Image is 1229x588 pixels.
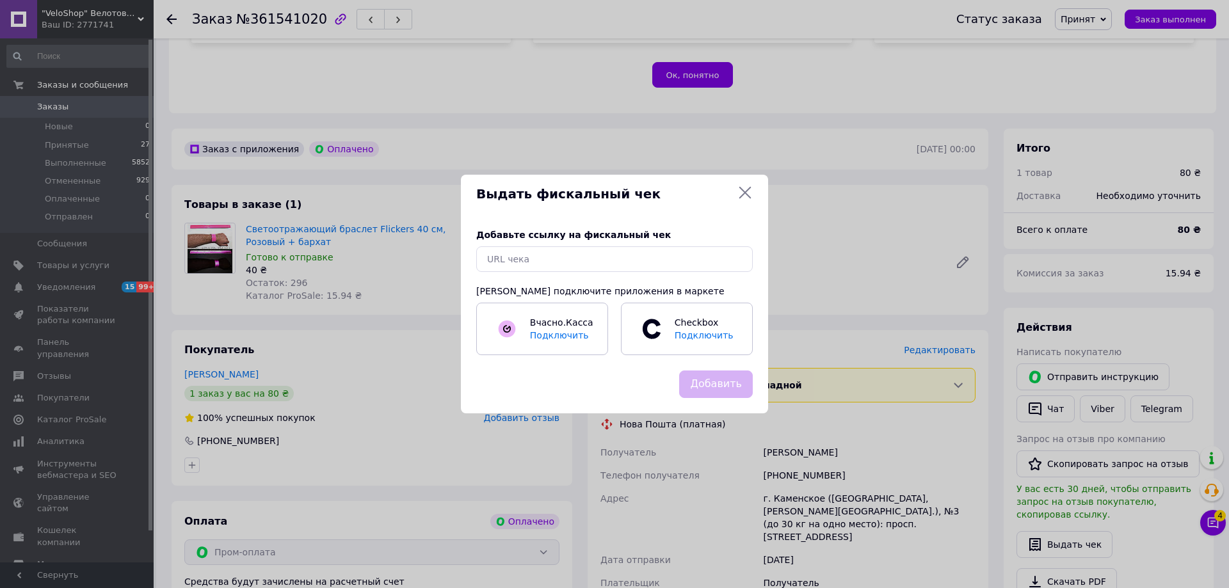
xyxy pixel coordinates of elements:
[621,303,753,355] a: CheckboxПодключить
[530,330,589,340] span: Подключить
[476,185,732,203] span: Выдать фискальный чек
[668,316,739,342] span: Checkbox
[476,285,753,298] div: [PERSON_NAME] подключите приложения в маркете
[476,246,753,272] input: URL чека
[675,330,734,340] span: Подключить
[476,230,671,240] span: Добавьте ссылку на фискальный чек
[476,303,608,355] a: Вчасно.КассаПодключить
[530,317,593,328] span: Вчасно.Касса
